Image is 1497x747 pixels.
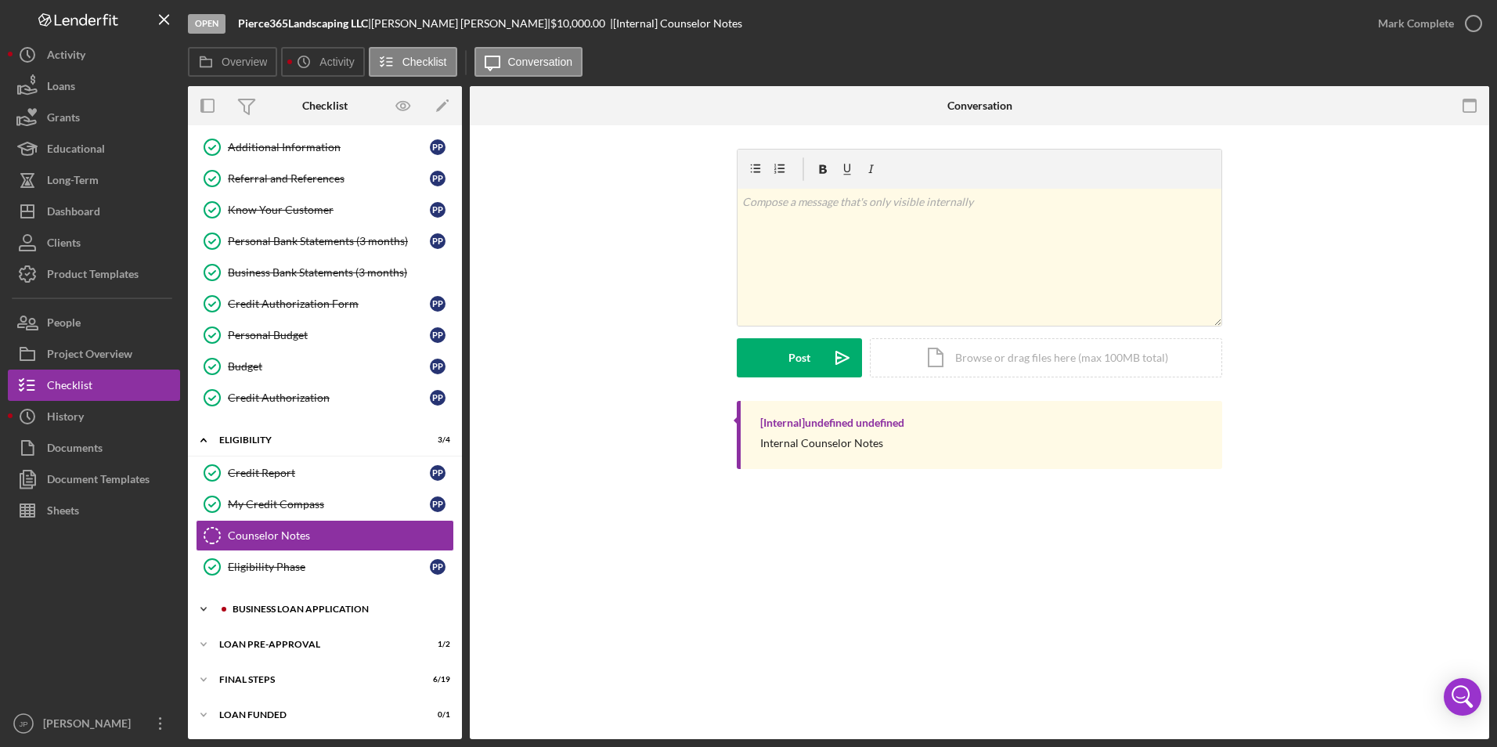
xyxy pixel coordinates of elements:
[228,561,430,573] div: Eligibility Phase
[550,17,610,30] div: $10,000.00
[8,227,180,258] button: Clients
[430,359,445,374] div: P P
[610,17,742,30] div: | [Internal] Counselor Notes
[8,196,180,227] button: Dashboard
[8,307,180,338] button: People
[1362,8,1489,39] button: Mark Complete
[508,56,573,68] label: Conversation
[47,102,80,137] div: Grants
[228,498,430,511] div: My Credit Compass
[228,529,453,542] div: Counselor Notes
[47,370,92,405] div: Checklist
[430,296,445,312] div: P P
[219,640,411,649] div: LOAN PRE-APPROVAL
[8,432,180,464] button: Documents
[196,319,454,351] a: Personal BudgetPP
[47,196,100,231] div: Dashboard
[760,417,904,429] div: [Internal] undefined undefined
[196,382,454,413] a: Credit AuthorizationPP
[760,437,883,449] div: Internal Counselor Notes
[228,266,453,279] div: Business Bank Statements (3 months)
[196,257,454,288] a: Business Bank Statements (3 months)
[238,17,371,30] div: |
[47,432,103,467] div: Documents
[47,338,132,373] div: Project Overview
[238,16,368,30] b: Pierce365Landscaping LLC
[8,164,180,196] button: Long-Term
[196,520,454,551] a: Counselor Notes
[430,171,445,186] div: P P
[371,17,550,30] div: [PERSON_NAME] [PERSON_NAME] |
[8,708,180,739] button: JP[PERSON_NAME]
[196,288,454,319] a: Credit Authorization FormPP
[430,559,445,575] div: P P
[196,351,454,382] a: BudgetPP
[430,390,445,406] div: P P
[228,204,430,216] div: Know Your Customer
[47,464,150,499] div: Document Templates
[369,47,457,77] button: Checklist
[737,338,862,377] button: Post
[47,495,79,530] div: Sheets
[47,401,84,436] div: History
[8,401,180,432] button: History
[947,99,1012,112] div: Conversation
[281,47,364,77] button: Activity
[8,39,180,70] button: Activity
[233,604,442,614] div: BUSINESS LOAN APPLICATION
[196,551,454,583] a: Eligibility PhasePP
[219,675,411,684] div: FINAL STEPS
[1378,8,1454,39] div: Mark Complete
[188,47,277,77] button: Overview
[39,708,141,743] div: [PERSON_NAME]
[8,495,180,526] button: Sheets
[19,720,27,728] text: JP
[8,338,180,370] button: Project Overview
[196,194,454,226] a: Know Your CustomerPP
[47,133,105,168] div: Educational
[8,102,180,133] button: Grants
[228,172,430,185] div: Referral and References
[196,163,454,194] a: Referral and ReferencesPP
[430,139,445,155] div: P P
[430,465,445,481] div: P P
[430,496,445,512] div: P P
[228,392,430,404] div: Credit Authorization
[8,133,180,164] button: Educational
[8,70,180,102] button: Loans
[8,464,180,495] button: Document Templates
[8,258,180,290] button: Product Templates
[47,307,81,342] div: People
[196,457,454,489] a: Credit ReportPP
[47,227,81,262] div: Clients
[47,258,139,294] div: Product Templates
[8,370,180,401] button: Checklist
[788,338,810,377] div: Post
[1444,678,1481,716] div: Open Intercom Messenger
[228,329,430,341] div: Personal Budget
[430,202,445,218] div: P P
[47,70,75,106] div: Loans
[422,640,450,649] div: 1 / 2
[319,56,354,68] label: Activity
[228,235,430,247] div: Personal Bank Statements (3 months)
[422,710,450,720] div: 0 / 1
[430,327,445,343] div: P P
[402,56,447,68] label: Checklist
[228,141,430,153] div: Additional Information
[222,56,267,68] label: Overview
